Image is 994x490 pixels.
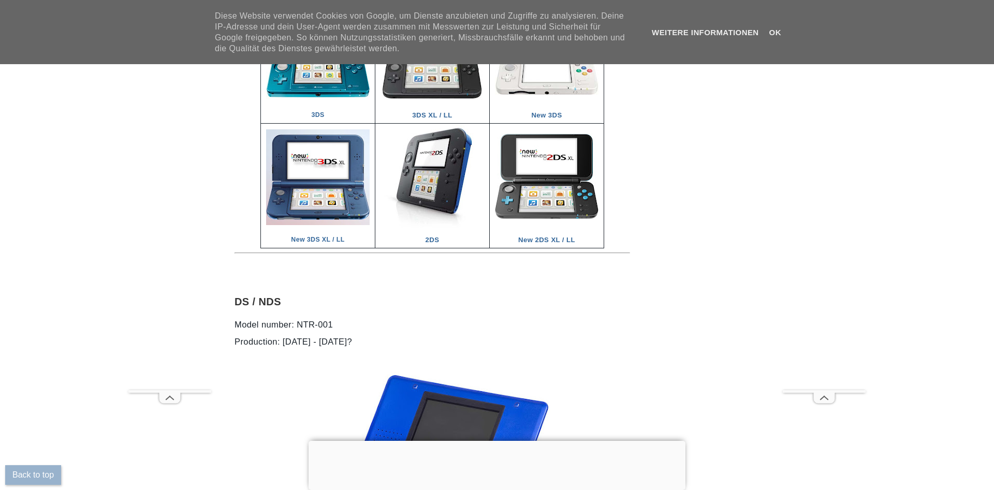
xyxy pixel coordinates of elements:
a: New 2DS XL / LL [495,222,598,243]
a: 3DS XL / LL [381,98,484,119]
a: 3DS [266,99,370,119]
a: 2DS [381,222,484,243]
h2: DS / NDS [235,280,630,308]
iframe: Advertisement [783,80,866,390]
button: Back to top [5,465,61,485]
a: New 3DS XL / LL [266,223,370,243]
img: 09_2ds.jpg [381,125,484,228]
img: 08_new_3ds_xl.jpg [266,125,370,229]
a: Weitere Informationen [649,28,762,37]
iframe: Advertisement [128,80,211,390]
img: 10_new_2ds_xl.jpg [495,125,598,228]
a: New 3DS [495,98,598,119]
p: Model number: NTR-001 Production: [DATE] - [DATE]? [235,316,630,350]
span: Diese Website verwendet Cookies von Google, um Dienste anzubieten und Zugriffe zu analysieren. De... [215,10,629,54]
iframe: Advertisement [309,441,685,487]
a: Ok [766,28,784,37]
